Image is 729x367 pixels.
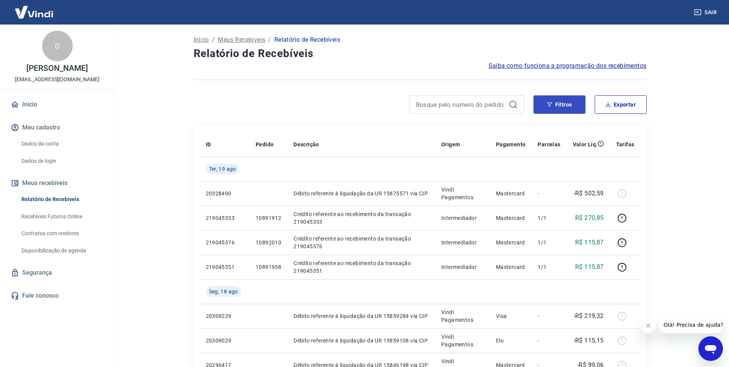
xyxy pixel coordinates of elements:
[294,337,429,344] p: Débito referente à liquidação da UR 15859108 via CIP
[268,35,271,44] p: /
[575,238,604,247] p: R$ 115,87
[294,210,429,226] p: Crédito referente ao recebimento da transação 219045333
[218,35,265,44] a: Meus Recebíveis
[294,235,429,250] p: Crédito referente ao recebimento da transação 219045376
[441,186,484,201] p: Vindi Pagamentos
[206,190,243,197] p: 20328490
[194,35,209,44] a: Início
[441,141,460,148] p: Origem
[441,308,484,324] p: Vindi Pagamentos
[496,214,526,222] p: Mastercard
[9,287,105,304] a: Fale conosco
[9,175,105,192] button: Meus recebíveis
[616,141,634,148] p: Tarifas
[538,312,560,320] p: -
[659,316,723,333] iframe: Mensagem da empresa
[9,0,59,24] img: Vindi
[5,5,64,11] span: Olá! Precisa de ajuda?
[441,333,484,348] p: Vindi Pagamentos
[256,141,274,148] p: Pedido
[9,264,105,281] a: Segurança
[595,95,647,114] button: Exportar
[538,141,560,148] p: Parcelas
[26,64,88,72] p: [PERSON_NAME]
[538,214,560,222] p: 1/1
[256,239,281,246] p: 10892010
[42,31,73,61] div: D
[274,35,340,44] p: Relatório de Recebíveis
[294,190,429,197] p: Débito referente à liquidação da UR 15875571 via CIP
[441,239,484,246] p: Intermediador
[416,99,506,110] input: Busque pelo número do pedido
[575,213,604,223] p: R$ 270,85
[18,192,105,207] a: Relatório de Recebíveis
[489,61,647,70] a: Saiba como funciona a programação dos recebimentos
[573,141,598,148] p: Valor Líq.
[441,214,484,222] p: Intermediador
[15,75,99,84] p: [EMAIL_ADDRESS][DOMAIN_NAME]
[575,262,604,272] p: R$ 115,87
[294,259,429,275] p: Crédito referente ao recebimento da transação 219045351
[533,95,585,114] button: Filtros
[18,226,105,241] a: Contratos com credores
[18,209,105,224] a: Recebíveis Futuros Online
[256,214,281,222] p: 10891912
[496,337,526,344] p: Elo
[496,263,526,271] p: Mastercard
[574,336,604,345] p: -R$ 115,15
[206,263,243,271] p: 219045351
[574,311,604,321] p: -R$ 219,32
[18,243,105,259] a: Disponibilização de agenda
[18,136,105,152] a: Dados da conta
[9,96,105,113] a: Início
[206,337,243,344] p: 20309029
[692,5,720,20] button: Sair
[18,153,105,169] a: Dados de login
[441,263,484,271] p: Intermediador
[209,165,236,173] span: Ter, 19 ago
[538,337,560,344] p: -
[641,318,656,333] iframe: Fechar mensagem
[294,312,429,320] p: Débito referente à liquidação da UR 15859284 via CIP
[212,35,215,44] p: /
[206,239,243,246] p: 219045376
[194,46,647,61] h4: Relatório de Recebíveis
[9,119,105,136] button: Meu cadastro
[256,263,281,271] p: 10891958
[209,288,238,295] span: Seg, 18 ago
[496,312,526,320] p: Visa
[206,312,243,320] p: 20309229
[574,189,604,198] p: -R$ 502,59
[538,190,560,197] p: -
[496,190,526,197] p: Mastercard
[206,214,243,222] p: 219045333
[698,336,723,361] iframe: Botão para abrir a janela de mensagens
[538,263,560,271] p: 1/1
[294,141,319,148] p: Descrição
[538,239,560,246] p: 1/1
[496,239,526,246] p: Mastercard
[496,141,526,148] p: Pagamento
[206,141,211,148] p: ID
